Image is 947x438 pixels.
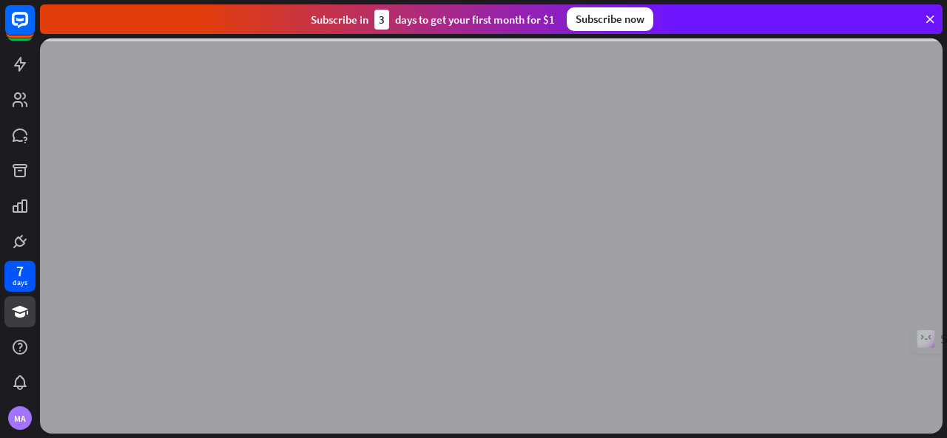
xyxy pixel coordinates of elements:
[311,10,555,30] div: Subscribe in days to get your first month for $1
[4,261,36,292] a: 7 days
[16,264,24,278] div: 7
[8,406,32,430] div: MA
[567,7,653,31] div: Subscribe now
[374,10,389,30] div: 3
[13,278,27,288] div: days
